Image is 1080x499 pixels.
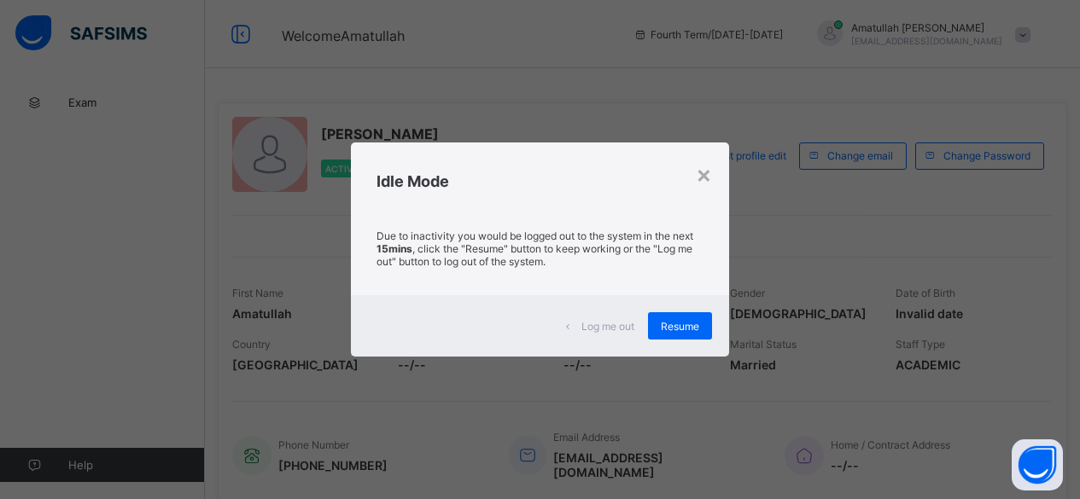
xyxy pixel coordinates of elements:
[696,160,712,189] div: ×
[377,242,412,255] strong: 15mins
[1012,439,1063,490] button: Open asap
[377,229,703,268] p: Due to inactivity you would be logged out to the system in the next , click the "Resume" button t...
[377,172,703,190] h2: Idle Mode
[581,320,634,333] span: Log me out
[661,320,699,333] span: Resume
